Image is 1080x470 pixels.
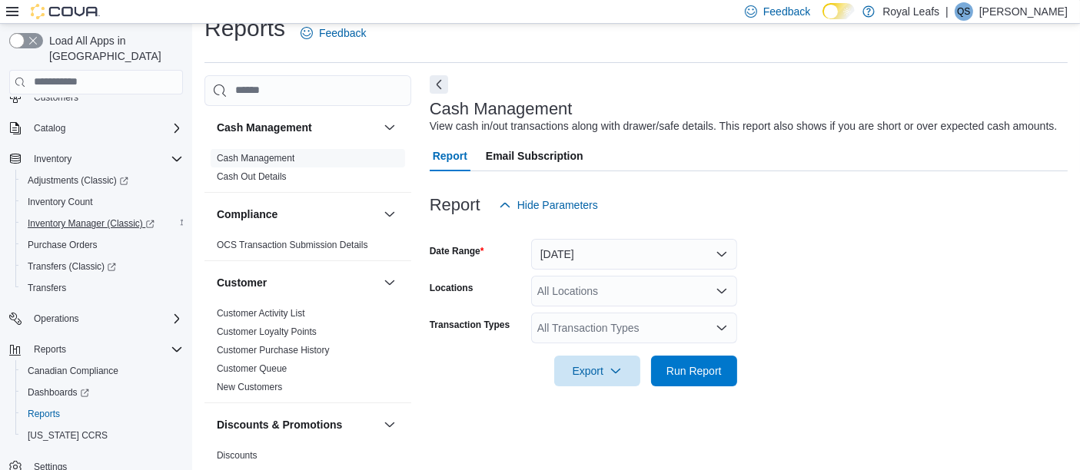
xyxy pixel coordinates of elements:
[15,234,189,256] button: Purchase Orders
[15,382,189,403] a: Dashboards
[34,313,79,325] span: Operations
[763,4,810,19] span: Feedback
[22,426,114,445] a: [US_STATE] CCRS
[217,207,377,222] button: Compliance
[217,275,377,290] button: Customer
[217,450,258,461] a: Discounts
[28,150,78,168] button: Inventory
[28,119,71,137] button: Catalog
[217,417,342,432] h3: Discounts & Promotions
[204,236,411,260] div: Compliance
[294,18,372,48] a: Feedback
[3,148,189,170] button: Inventory
[22,279,72,297] a: Transfers
[28,150,183,168] span: Inventory
[217,120,377,135] button: Cash Management
[15,425,189,446] button: [US_STATE] CCRS
[28,119,183,137] span: Catalog
[34,343,66,356] span: Reports
[22,236,183,254] span: Purchase Orders
[22,214,183,233] span: Inventory Manager (Classic)
[22,279,183,297] span: Transfers
[15,403,189,425] button: Reports
[217,152,294,164] span: Cash Management
[217,381,282,393] span: New Customers
[22,236,104,254] a: Purchase Orders
[433,141,467,171] span: Report
[217,307,305,319] span: Customer Activity List
[204,149,411,192] div: Cash Management
[217,362,287,375] span: Customer Queue
[28,174,128,187] span: Adjustments (Classic)
[28,282,66,294] span: Transfers
[430,282,474,294] label: Locations
[34,91,78,104] span: Customers
[22,193,99,211] a: Inventory Count
[204,13,285,44] h1: Reports
[217,170,287,183] span: Cash Out Details
[430,319,510,331] label: Transaction Types
[22,405,183,423] span: Reports
[3,86,189,108] button: Customers
[554,356,640,386] button: Export
[28,429,108,442] span: [US_STATE] CCRS
[15,213,189,234] a: Inventory Manager (Classic)
[3,339,189,360] button: Reports
[486,141,583,171] span: Email Subscription
[217,239,368,251] span: OCS Transaction Submission Details
[217,120,312,135] h3: Cash Management
[22,193,183,211] span: Inventory Count
[22,383,183,402] span: Dashboards
[217,308,305,319] a: Customer Activity List
[28,239,98,251] span: Purchase Orders
[28,340,72,359] button: Reports
[979,2,1068,21] p: [PERSON_NAME]
[716,285,728,297] button: Open list of options
[945,2,949,21] p: |
[217,344,330,356] span: Customer Purchase History
[957,2,970,21] span: QS
[28,196,93,208] span: Inventory Count
[217,417,377,432] button: Discounts & Promotions
[380,273,399,292] button: Customer
[22,362,125,380] a: Canadian Compliance
[22,383,95,402] a: Dashboards
[517,197,598,213] span: Hide Parameters
[380,205,399,223] button: Compliance
[217,345,330,356] a: Customer Purchase History
[43,33,183,64] span: Load All Apps in [GEOGRAPHIC_DATA]
[28,309,85,328] button: Operations
[15,191,189,213] button: Inventory Count
[15,360,189,382] button: Canadian Compliance
[955,2,973,21] div: Qadeer Shah
[15,277,189,299] button: Transfers
[380,118,399,137] button: Cash Management
[28,309,183,328] span: Operations
[822,19,823,20] span: Dark Mode
[217,275,267,290] h3: Customer
[217,207,277,222] h3: Compliance
[716,322,728,334] button: Open list of options
[217,240,368,250] a: OCS Transaction Submission Details
[3,118,189,139] button: Catalog
[651,356,737,386] button: Run Report
[430,118,1058,134] div: View cash in/out transactions along with drawer/safe details. This report also shows if you are s...
[28,217,155,230] span: Inventory Manager (Classic)
[22,257,183,276] span: Transfers (Classic)
[217,326,317,337] a: Customer Loyalty Points
[22,362,183,380] span: Canadian Compliance
[217,171,287,182] a: Cash Out Details
[22,405,66,423] a: Reports
[28,365,118,377] span: Canadian Compliance
[28,340,183,359] span: Reports
[430,196,480,214] h3: Report
[22,257,122,276] a: Transfers (Classic)
[217,382,282,392] a: New Customers
[22,214,161,233] a: Inventory Manager (Classic)
[31,4,100,19] img: Cova
[430,245,484,257] label: Date Range
[882,2,939,21] p: Royal Leafs
[380,415,399,434] button: Discounts & Promotions
[531,239,737,270] button: [DATE]
[28,260,116,273] span: Transfers (Classic)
